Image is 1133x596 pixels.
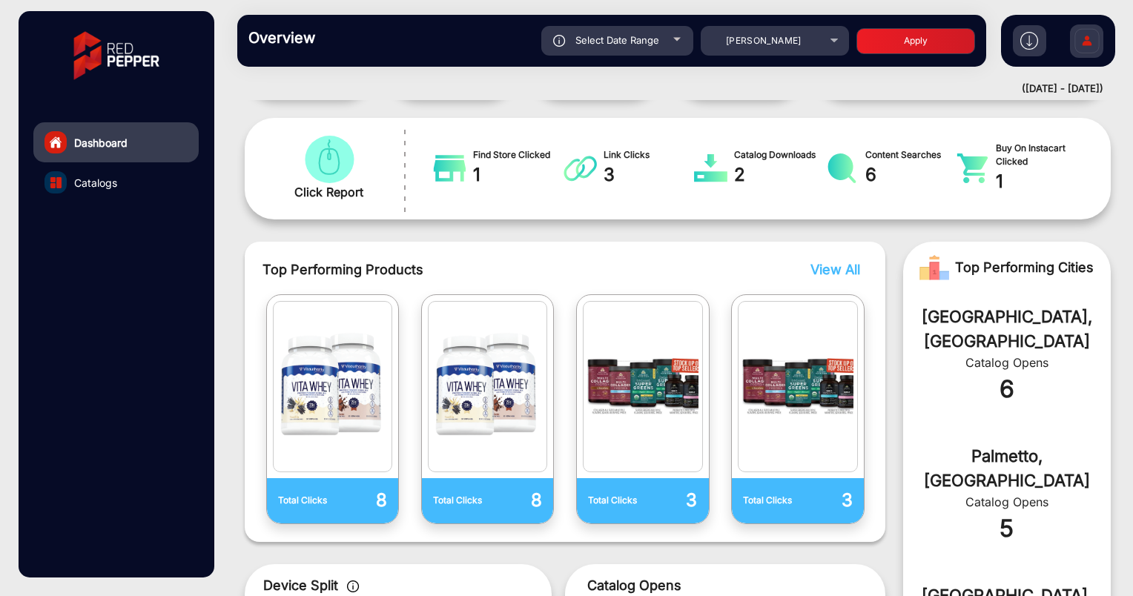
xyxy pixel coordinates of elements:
[488,487,543,514] p: 8
[925,371,1089,407] div: 6
[734,148,825,162] span: Catalog Downloads
[865,148,957,162] span: Content Searches
[432,305,544,468] img: catalog
[919,253,949,282] img: Rank image
[587,305,698,468] img: catalog
[294,183,363,201] span: Click Report
[604,148,695,162] span: Link Clicks
[810,262,860,277] span: View All
[925,493,1089,511] div: Catalog Opens
[694,153,727,183] img: catalog
[433,494,488,507] p: Total Clicks
[643,487,698,514] p: 3
[553,35,566,47] img: icon
[333,487,388,514] p: 8
[248,29,456,47] h3: Overview
[263,577,338,593] span: Device Split
[996,168,1087,195] span: 1
[347,580,360,592] img: icon
[74,135,128,150] span: Dashboard
[222,82,1103,96] div: ([DATE] - [DATE])
[588,494,643,507] p: Total Clicks
[925,354,1089,371] div: Catalog Opens
[49,136,62,149] img: home
[74,175,117,191] span: Catalogs
[743,494,798,507] p: Total Clicks
[604,162,695,188] span: 3
[50,177,62,188] img: catalog
[33,122,199,162] a: Dashboard
[473,162,564,188] span: 1
[433,153,466,183] img: catalog
[825,153,859,183] img: catalog
[956,153,989,183] img: catalog
[807,259,856,279] button: View All
[856,28,975,54] button: Apply
[277,305,389,468] img: catalog
[734,162,825,188] span: 2
[798,487,853,514] p: 3
[63,19,170,93] img: vmg-logo
[262,259,721,279] span: Top Performing Products
[33,162,199,202] a: Catalogs
[575,34,659,46] span: Select Date Range
[587,575,863,595] p: Catalog Opens
[726,35,802,46] span: [PERSON_NAME]
[300,136,358,183] img: catalog
[865,162,957,188] span: 6
[925,511,1089,546] div: 5
[278,494,333,507] p: Total Clicks
[564,153,597,183] img: catalog
[925,305,1089,354] div: [GEOGRAPHIC_DATA], [GEOGRAPHIC_DATA]
[925,444,1089,493] div: Palmetto, [GEOGRAPHIC_DATA]
[742,305,853,468] img: catalog
[1020,32,1038,50] img: h2download.svg
[996,142,1087,168] span: Buy On Instacart Clicked
[473,148,564,162] span: Find Store Clicked
[955,253,1094,282] span: Top Performing Cities
[1071,17,1103,69] img: Sign%20Up.svg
